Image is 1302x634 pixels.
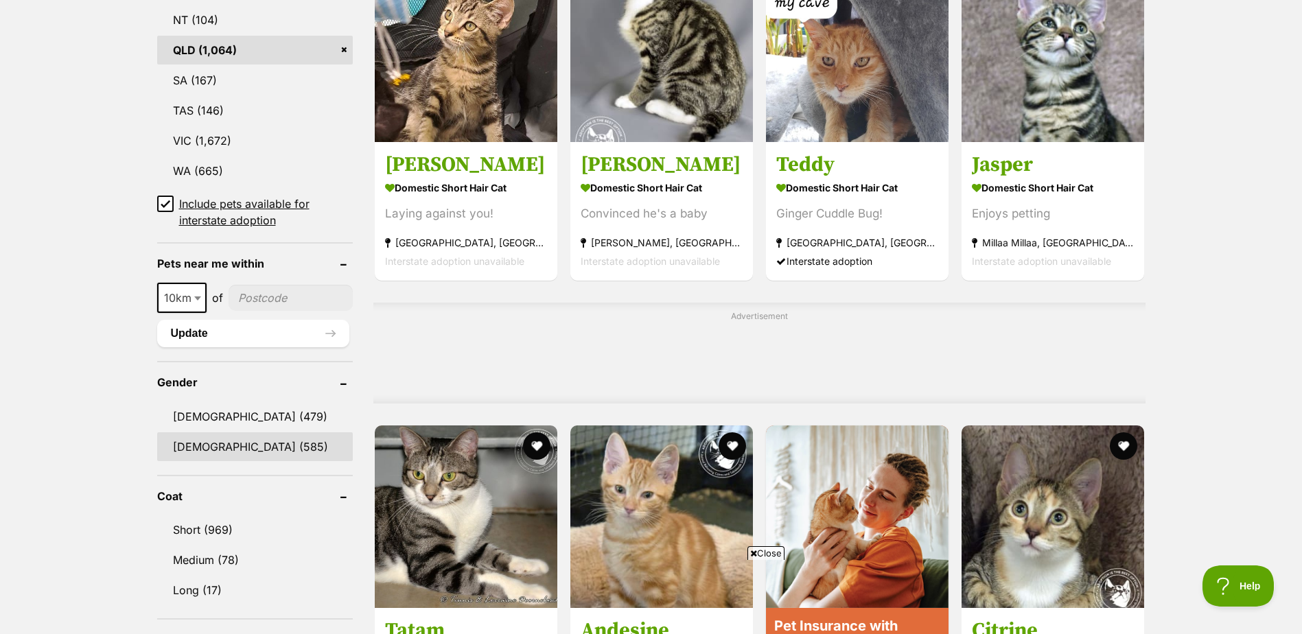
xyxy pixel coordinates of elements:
[375,141,557,281] a: [PERSON_NAME] Domestic Short Hair Cat Laying against you! [GEOGRAPHIC_DATA], [GEOGRAPHIC_DATA] In...
[385,178,547,198] strong: Domestic Short Hair Cat
[157,156,353,185] a: WA (665)
[1110,432,1137,460] button: favourite
[972,255,1111,267] span: Interstate adoption unavailable
[157,196,353,228] a: Include pets available for interstate adoption
[776,152,938,178] h3: Teddy
[570,141,753,281] a: [PERSON_NAME] Domestic Short Hair Cat Convinced he's a baby [PERSON_NAME], [GEOGRAPHIC_DATA] Inte...
[159,288,205,307] span: 10km
[972,204,1134,223] div: Enjoys petting
[157,515,353,544] a: Short (969)
[157,545,353,574] a: Medium (78)
[157,66,353,95] a: SA (167)
[385,255,524,267] span: Interstate adoption unavailable
[776,252,938,270] div: Interstate adoption
[719,432,746,460] button: favourite
[385,233,547,252] strong: [GEOGRAPHIC_DATA], [GEOGRAPHIC_DATA]
[962,425,1144,608] img: Citrine - Domestic Short Hair Cat
[157,490,353,502] header: Coat
[157,576,353,604] a: Long (17)
[157,257,353,270] header: Pets near me within
[766,141,949,281] a: Teddy Domestic Short Hair Cat Ginger Cuddle Bug! [GEOGRAPHIC_DATA], [GEOGRAPHIC_DATA] Interstate ...
[776,178,938,198] strong: Domestic Short Hair Cat
[179,196,353,228] span: Include pets available for interstate adoption
[157,376,353,388] header: Gender
[776,204,938,223] div: Ginger Cuddle Bug!
[229,285,353,311] input: postcode
[212,290,223,306] span: of
[581,255,720,267] span: Interstate adoption unavailable
[157,402,353,431] a: [DEMOGRAPHIC_DATA] (479)
[581,233,743,252] strong: [PERSON_NAME], [GEOGRAPHIC_DATA]
[972,178,1134,198] strong: Domestic Short Hair Cat
[157,126,353,155] a: VIC (1,672)
[157,36,353,64] a: QLD (1,064)
[1202,565,1275,607] iframe: Help Scout Beacon - Open
[375,425,557,608] img: Tatam - Domestic Short Hair Cat
[318,565,984,627] iframe: Advertisement
[157,5,353,34] a: NT (104)
[962,141,1144,281] a: Jasper Domestic Short Hair Cat Enjoys petting Millaa Millaa, [GEOGRAPHIC_DATA] Interstate adoptio...
[776,233,938,252] strong: [GEOGRAPHIC_DATA], [GEOGRAPHIC_DATA]
[157,283,207,313] span: 10km
[972,233,1134,252] strong: Millaa Millaa, [GEOGRAPHIC_DATA]
[581,178,743,198] strong: Domestic Short Hair Cat
[581,204,743,223] div: Convinced he's a baby
[157,320,349,347] button: Update
[581,152,743,178] h3: [PERSON_NAME]
[157,96,353,125] a: TAS (146)
[385,152,547,178] h3: [PERSON_NAME]
[385,204,547,223] div: Laying against you!
[157,432,353,461] a: [DEMOGRAPHIC_DATA] (585)
[972,152,1134,178] h3: Jasper
[426,328,1092,390] iframe: Advertisement
[373,303,1146,403] div: Advertisement
[747,546,784,560] span: Close
[570,425,753,608] img: Andesine - Domestic Short Hair Cat
[523,432,550,460] button: favourite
